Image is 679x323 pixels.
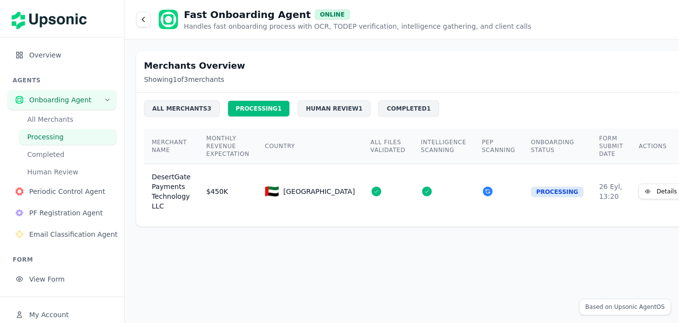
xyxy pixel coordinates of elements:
[13,256,116,264] h3: FORM
[8,269,116,289] button: View Form
[19,129,116,145] button: Processing
[298,100,371,117] div: HUMAN REVIEW 1
[228,100,290,117] div: PROCESSING 1
[19,150,116,159] a: Completed
[16,209,23,217] img: PF Registration Agent
[184,8,311,21] h1: Fast Onboarding Agent
[19,112,116,127] button: All Merchants
[363,129,413,164] th: ALL FILES VALIDATED
[8,276,116,285] a: View Form
[16,188,23,195] img: Periodic Control Agent
[591,129,631,164] th: FORM SUBMIT DATE
[8,231,116,240] a: Email Classification AgentEmail Classification Agent
[8,90,116,110] button: Onboarding Agent
[523,129,591,164] th: ONBOARDING STATUS
[378,100,439,117] div: COMPLETED 1
[198,129,257,164] th: MONTHLY REVENUE EXPECTATION
[19,164,116,180] button: Human Review
[29,229,118,239] span: Email Classification Agent
[184,21,532,31] p: Handles fast onboarding process with OCR, TODEP verification, intelligence gathering, and client ...
[206,187,250,196] div: $450K
[16,96,23,104] img: Onboarding Agent
[29,208,108,218] span: PF Registration Agent
[29,274,108,284] span: View Form
[19,114,116,124] a: All Merchants
[16,230,23,238] img: Email Classification Agent
[265,184,280,199] span: 🇦🇪
[599,182,623,201] div: 26 Eyl, 13:20
[8,52,116,61] a: Overview
[144,129,198,164] th: MERCHANT NAME
[8,45,116,65] button: Overview
[29,187,108,196] span: Periodic Control Agent
[531,187,584,197] div: PROCESSING
[8,182,116,201] button: Periodic Control Agent
[29,95,101,105] span: Onboarding Agent
[413,129,474,164] th: INTELLIGENCE SCANNING
[8,311,116,321] a: My Account
[19,132,116,141] a: Processing
[8,203,116,223] button: PF Registration Agent
[12,5,93,32] img: Upsonic
[19,147,116,162] button: Completed
[8,188,116,197] a: Periodic Control AgentPeriodic Control Agent
[152,172,191,211] div: DesertGate Payments Technology LLC
[8,209,116,219] a: PF Registration AgentPF Registration Agent
[19,167,116,176] a: Human Review
[13,76,116,84] h3: AGENTS
[29,50,108,60] span: Overview
[474,129,523,164] th: PEP SCANNING
[8,225,116,244] button: Email Classification Agent
[144,100,220,117] div: ALL MERCHANTS 3
[29,310,69,320] span: My Account
[159,10,178,29] img: Onboarding Agent
[315,9,350,20] div: ONLINE
[257,129,363,164] th: COUNTRY
[284,187,355,196] span: [GEOGRAPHIC_DATA]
